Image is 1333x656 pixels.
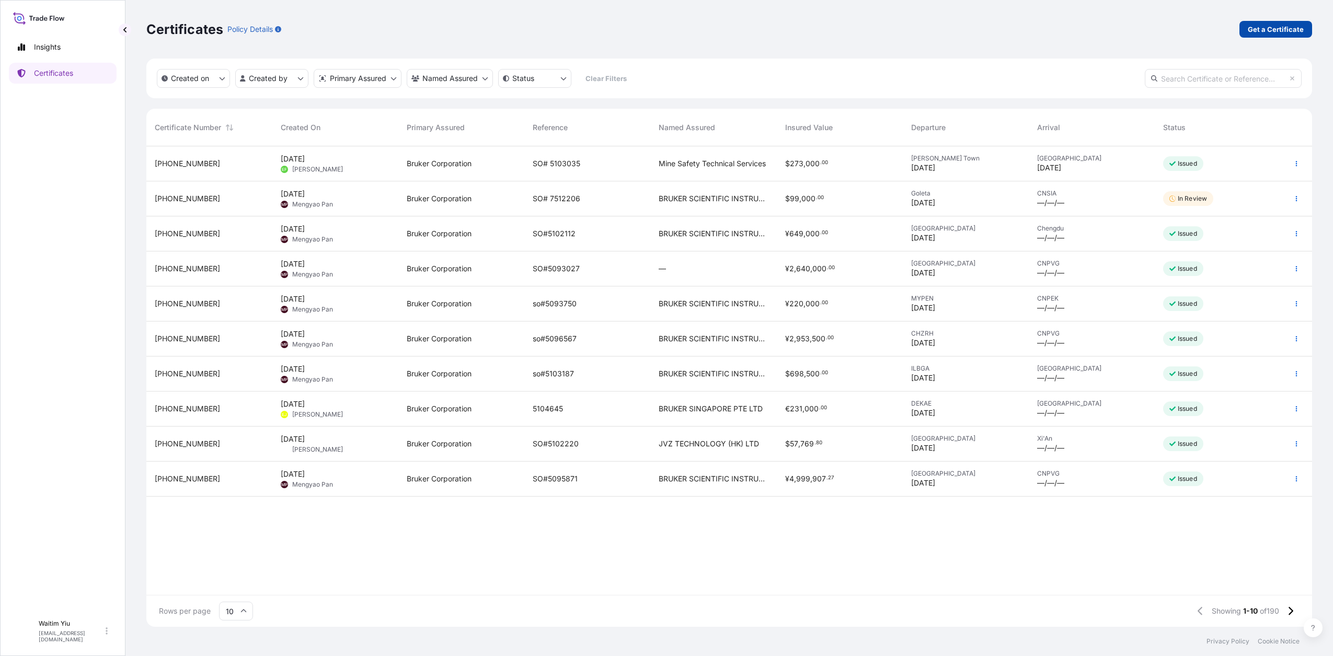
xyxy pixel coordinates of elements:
span: [PERSON_NAME] [292,410,343,419]
span: [DATE] [911,338,935,348]
span: ¥ [785,335,789,342]
button: cargoOwner Filter options [407,69,493,88]
span: W [19,626,29,636]
span: , [803,300,806,307]
span: [PHONE_NUMBER] [155,263,220,274]
span: MP [281,199,288,210]
span: Bruker Corporation [407,333,472,344]
span: [DATE] [911,163,935,173]
span: Mine Safety Technical Services [659,158,766,169]
span: 2 [789,335,794,342]
p: Get a Certificate [1248,24,1304,34]
a: Privacy Policy [1206,637,1249,646]
span: Showing [1212,606,1241,616]
span: , [799,195,801,202]
p: Issued [1178,229,1197,238]
p: Issued [1178,475,1197,483]
span: SO#5102220 [533,439,579,449]
span: ILBGA [911,364,1020,373]
span: MP [281,339,288,350]
span: —/—/— [1037,268,1064,278]
a: Get a Certificate [1239,21,1312,38]
span: [GEOGRAPHIC_DATA] [911,224,1020,233]
span: [DATE] [281,434,305,444]
span: 231 [790,405,802,412]
span: , [802,405,805,412]
span: Bruker Corporation [407,263,472,274]
span: [PHONE_NUMBER] [155,193,220,204]
span: Bruker Corporation [407,158,472,169]
span: SO#5093027 [533,263,580,274]
span: Status [1163,122,1186,133]
span: MP [281,269,288,280]
span: [DATE] [281,259,305,269]
span: Xi'An [1037,434,1146,443]
span: MP [281,479,288,490]
span: Bruker Corporation [407,439,472,449]
span: [GEOGRAPHIC_DATA] [1037,364,1146,373]
span: —/—/— [1037,198,1064,208]
span: 500 [812,335,825,342]
span: $ [785,160,790,167]
span: [DATE] [281,294,305,304]
span: 999 [796,475,810,482]
a: Insights [9,37,117,57]
p: Named Assured [422,73,478,84]
span: Bruker Corporation [407,474,472,484]
span: . [820,301,822,305]
span: Primary Assured [407,122,465,133]
span: [DATE] [281,224,305,234]
span: . [816,196,818,200]
span: [PHONE_NUMBER] [155,298,220,309]
span: 2 [789,265,794,272]
span: BRUKER SCIENTIFIC INSTRUMENTS HONG KONG CO. LIMITED [659,193,768,204]
span: Mengyao Pan [292,480,333,489]
span: —/—/— [1037,478,1064,488]
span: CNSIA [1037,189,1146,198]
span: , [798,440,800,447]
span: . [826,476,828,480]
a: Cookie Notice [1258,637,1300,646]
span: 00 [821,406,827,410]
span: 220 [789,300,803,307]
span: 1-10 [1243,606,1258,616]
button: distributor Filter options [314,69,401,88]
span: so#5103187 [533,369,574,379]
span: so#5093750 [533,298,577,309]
span: [DATE] [281,329,305,339]
span: $ [785,195,790,202]
span: 27 [828,476,834,480]
p: Created on [171,73,209,84]
span: BRUKER SCIENTIFIC INSTRUMENTS HONG KONG CO. LIMITED [659,369,768,379]
span: [GEOGRAPHIC_DATA] [1037,399,1146,408]
p: Issued [1178,159,1197,168]
p: Status [512,73,534,84]
span: DEKAE [911,399,1020,408]
span: [GEOGRAPHIC_DATA] [1037,154,1146,163]
span: , [810,335,812,342]
span: —/—/— [1037,338,1064,348]
span: Mengyao Pan [292,305,333,314]
span: MYPEN [911,294,1020,303]
span: Goleta [911,189,1020,198]
span: Mengyao Pan [292,340,333,349]
p: Issued [1178,440,1197,448]
span: [DATE] [281,364,305,374]
span: [PHONE_NUMBER] [155,333,220,344]
span: —/—/— [1037,303,1064,313]
span: 640 [796,265,810,272]
span: . [827,266,829,270]
span: [PERSON_NAME] Town [911,154,1020,163]
span: Mengyao Pan [292,200,333,209]
span: Mengyao Pan [292,235,333,244]
span: € [785,405,790,412]
button: createdBy Filter options [235,69,308,88]
span: [DATE] [911,303,935,313]
span: BRUKER SCIENTIFIC INSTRUMENTS HONG KONG CO. LIMITED [659,474,768,484]
span: [DATE] [911,373,935,383]
span: 000 [801,195,815,202]
span: 00 [829,266,835,270]
span: ¥ [785,230,789,237]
